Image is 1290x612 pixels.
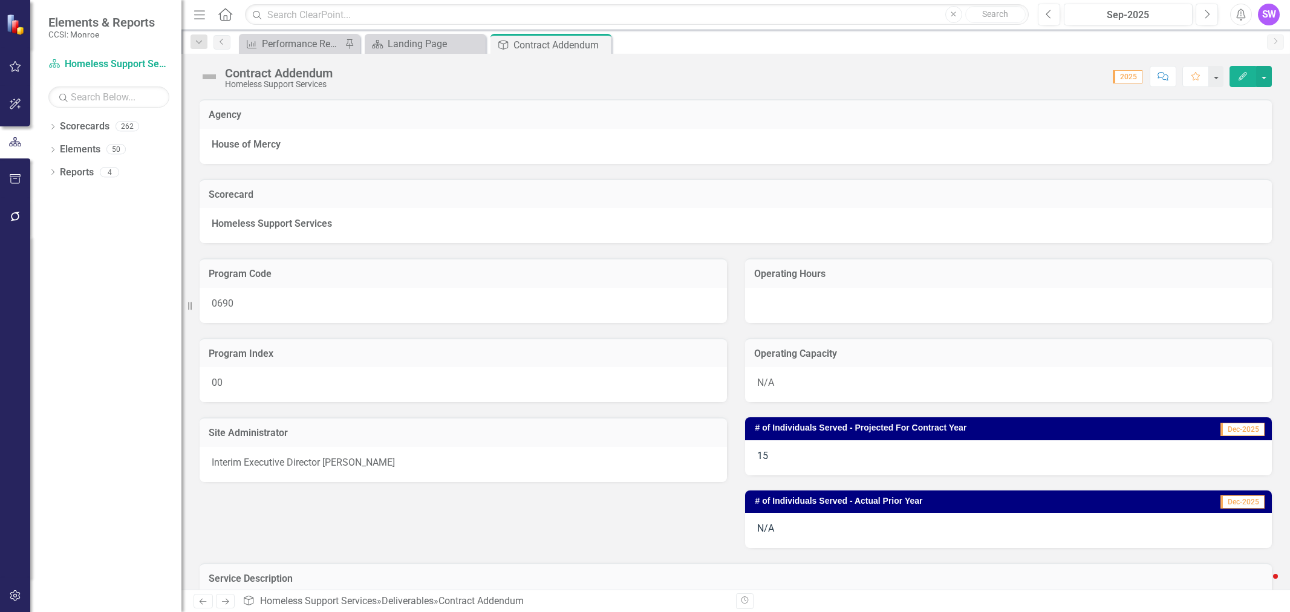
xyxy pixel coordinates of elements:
div: 4 [100,167,119,177]
h3: Service Description [209,573,1263,584]
h3: Program Code [209,269,718,279]
h3: Program Index [209,348,718,359]
span: 00 [212,377,223,388]
div: Homeless Support Services [225,80,333,89]
div: Landing Page [388,36,483,51]
strong: Homeless Support Services [212,218,332,229]
a: Scorecards [60,120,109,134]
button: Sep-2025 [1064,4,1193,25]
span: 15 [757,450,768,461]
h3: Operating Hours [754,269,1263,279]
a: Deliverables [382,595,434,607]
a: Homeless Support Services [48,57,169,71]
span: Dec-2025 [1220,495,1265,509]
strong: House of Mercy [212,138,281,150]
span: N/A [757,377,774,388]
h3: Agency [209,109,1263,120]
div: 50 [106,145,126,155]
h3: Site Administrator [209,428,718,438]
span: 2025 [1113,70,1142,83]
iframe: Intercom live chat [1249,571,1278,600]
a: Elements [60,143,100,157]
button: Search [965,6,1026,23]
h3: # of Individuals Served - Actual Prior Year [755,496,1158,506]
a: Reports [60,166,94,180]
span: N/A [757,522,774,534]
img: Not Defined [200,67,219,86]
a: Homeless Support Services [260,595,377,607]
small: CCSI: Monroe [48,30,155,39]
div: Sep-2025 [1068,8,1188,22]
span: Elements & Reports [48,15,155,30]
a: Performance Report [242,36,342,51]
div: Contract Addendum [513,37,608,53]
div: Contract Addendum [438,595,524,607]
span: Dec-2025 [1220,423,1265,436]
h3: Scorecard [209,189,1263,200]
input: Search ClearPoint... [245,4,1029,25]
div: » » [243,594,726,608]
span: 0690 [212,298,233,309]
a: Landing Page [368,36,483,51]
input: Search Below... [48,86,169,108]
img: ClearPoint Strategy [6,14,27,35]
div: Contract Addendum [225,67,333,80]
div: 262 [116,122,139,132]
h3: # of Individuals Served - Projected For Contract Year [755,423,1176,432]
button: SW [1258,4,1280,25]
span: Search [982,9,1008,19]
div: Performance Report [262,36,342,51]
h3: Operating Capacity [754,348,1263,359]
p: Interim Executive Director [PERSON_NAME] [212,456,715,470]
